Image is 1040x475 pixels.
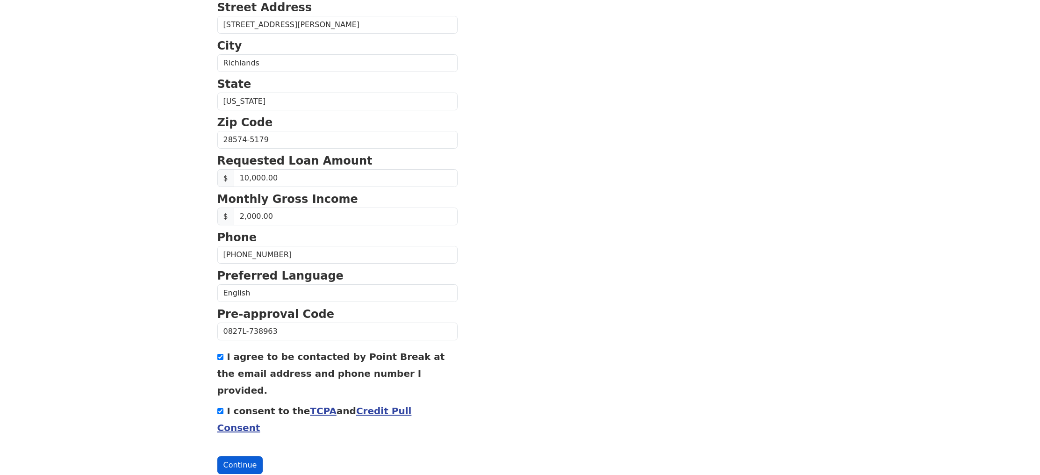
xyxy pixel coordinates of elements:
input: Monthly Gross Income [234,208,458,225]
input: Pre-approval Code [217,323,458,340]
strong: Pre-approval Code [217,308,335,321]
input: Phone [217,246,458,264]
p: Monthly Gross Income [217,191,458,208]
strong: State [217,78,251,91]
a: TCPA [310,405,337,417]
strong: Zip Code [217,116,273,129]
strong: Street Address [217,1,312,14]
input: City [217,54,458,72]
input: Zip Code [217,131,458,149]
label: I consent to the and [217,405,412,433]
label: I agree to be contacted by Point Break at the email address and phone number I provided. [217,351,445,396]
strong: Requested Loan Amount [217,154,373,167]
strong: Preferred Language [217,269,344,282]
input: Street Address [217,16,458,34]
strong: Phone [217,231,257,244]
button: Continue [217,456,263,474]
input: Requested Loan Amount [234,169,458,187]
span: $ [217,169,234,187]
strong: City [217,39,242,52]
span: $ [217,208,234,225]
